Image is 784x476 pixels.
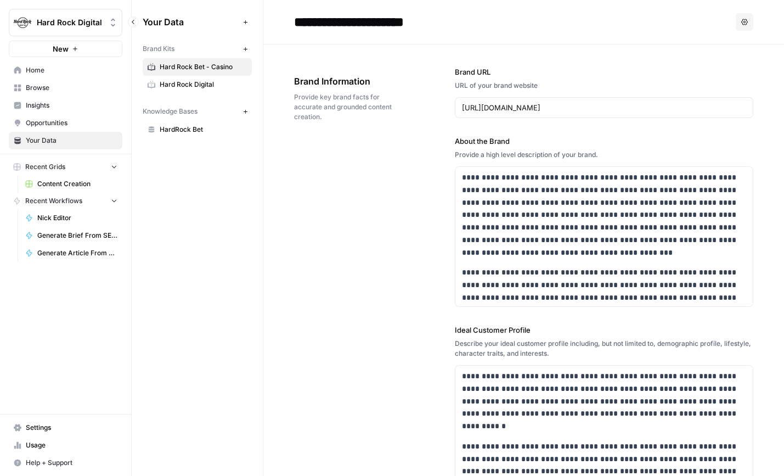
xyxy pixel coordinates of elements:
[20,227,122,244] a: Generate Brief From SERP
[20,175,122,193] a: Content Creation
[26,458,117,468] span: Help + Support
[20,209,122,227] a: Nick Editor
[143,58,252,76] a: Hard Rock Bet - Casino
[160,80,247,89] span: Hard Rock Digital
[13,13,32,32] img: Hard Rock Digital Logo
[9,97,122,114] a: Insights
[160,62,247,72] span: Hard Rock Bet - Casino
[26,136,117,145] span: Your Data
[143,15,239,29] span: Your Data
[462,102,746,113] input: www.sundaysoccer.com
[26,440,117,450] span: Usage
[9,79,122,97] a: Browse
[9,159,122,175] button: Recent Grids
[25,196,82,206] span: Recent Workflows
[26,423,117,433] span: Settings
[37,248,117,258] span: Generate Article From Outline
[37,179,117,189] span: Content Creation
[9,436,122,454] a: Usage
[20,244,122,262] a: Generate Article From Outline
[9,61,122,79] a: Home
[9,454,122,472] button: Help + Support
[26,65,117,75] span: Home
[9,9,122,36] button: Workspace: Hard Rock Digital
[37,17,103,28] span: Hard Rock Digital
[294,75,393,88] span: Brand Information
[455,150,753,160] div: Provide a high level description of your brand.
[455,81,753,91] div: URL of your brand website
[143,107,198,116] span: Knowledge Bases
[294,92,393,122] span: Provide key brand facts for accurate and grounded content creation.
[455,66,753,77] label: Brand URL
[9,41,122,57] button: New
[37,231,117,240] span: Generate Brief From SERP
[143,76,252,93] a: Hard Rock Digital
[25,162,65,172] span: Recent Grids
[9,419,122,436] a: Settings
[143,44,174,54] span: Brand Kits
[455,339,753,359] div: Describe your ideal customer profile including, but not limited to, demographic profile, lifestyl...
[26,100,117,110] span: Insights
[53,43,69,54] span: New
[9,193,122,209] button: Recent Workflows
[455,324,753,335] label: Ideal Customer Profile
[143,121,252,138] a: HardRock Bet
[9,132,122,149] a: Your Data
[37,213,117,223] span: Nick Editor
[160,125,247,135] span: HardRock Bet
[9,114,122,132] a: Opportunities
[26,83,117,93] span: Browse
[26,118,117,128] span: Opportunities
[455,136,753,147] label: About the Brand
